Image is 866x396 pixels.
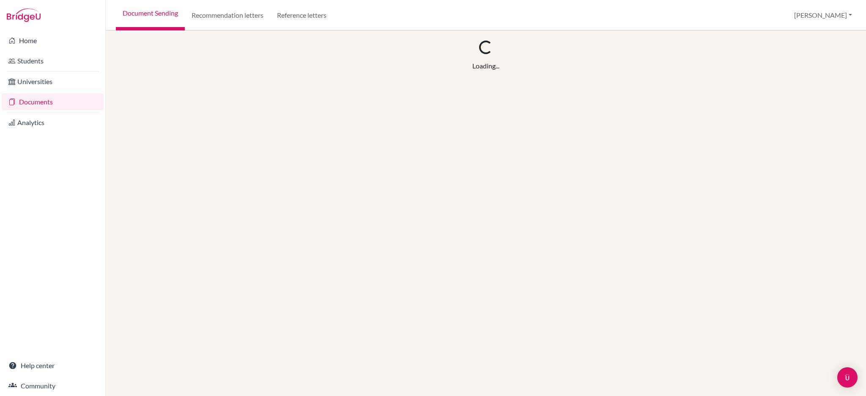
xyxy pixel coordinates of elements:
[7,8,41,22] img: Bridge-U
[2,377,104,394] a: Community
[2,93,104,110] a: Documents
[790,7,856,23] button: [PERSON_NAME]
[2,52,104,69] a: Students
[2,114,104,131] a: Analytics
[2,32,104,49] a: Home
[2,73,104,90] a: Universities
[472,61,499,71] div: Loading...
[837,367,858,388] div: Open Intercom Messenger
[2,357,104,374] a: Help center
